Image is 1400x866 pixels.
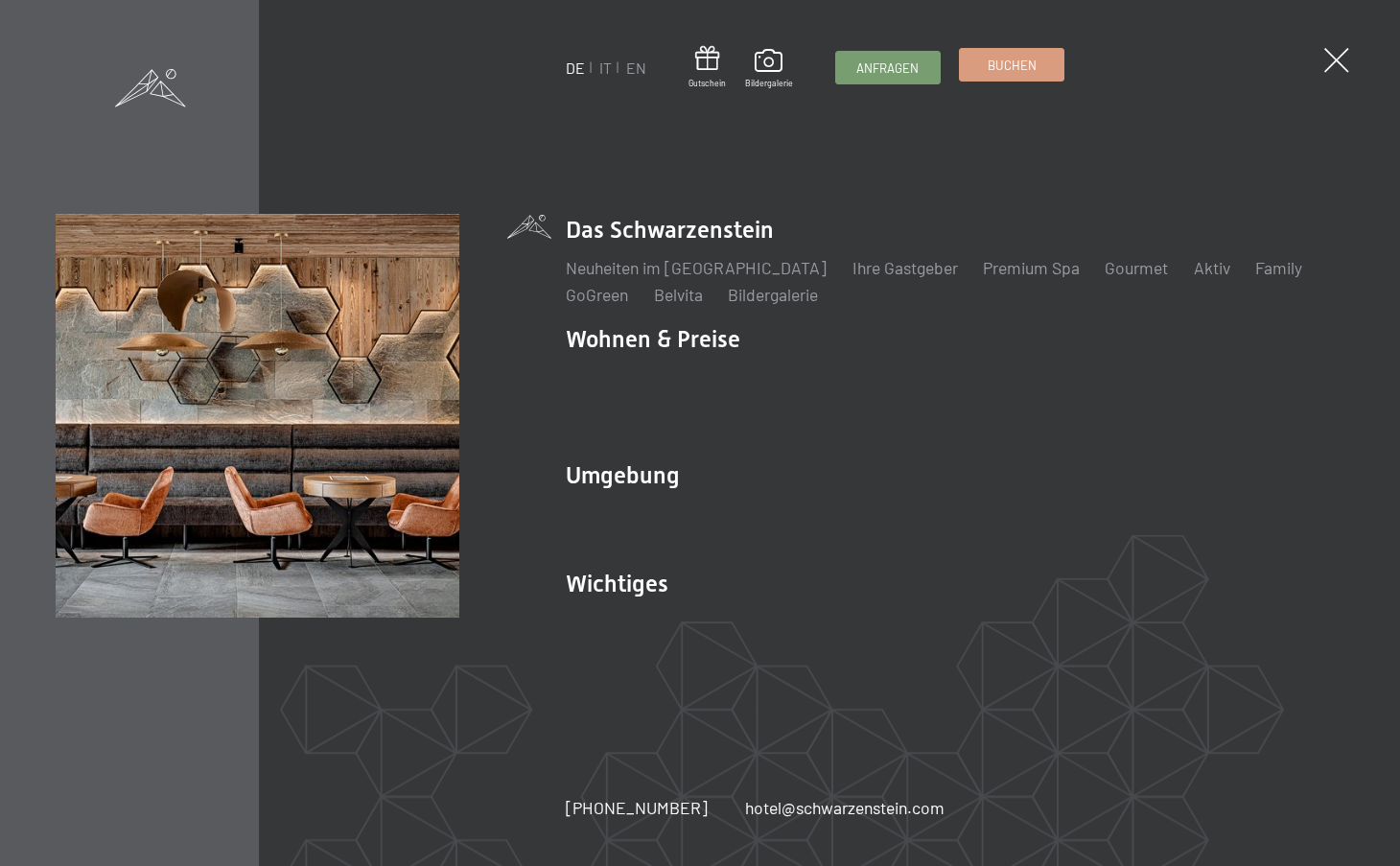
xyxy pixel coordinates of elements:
[1194,257,1230,278] a: Aktiv
[745,49,793,89] a: Bildergalerie
[626,59,646,77] a: EN
[56,214,458,617] img: Wellnesshotels - Bar - Spieltische - Kinderunterhaltung
[836,52,940,83] a: Anfragen
[566,257,827,278] a: Neuheiten im [GEOGRAPHIC_DATA]
[688,78,726,89] span: Gutschein
[745,796,945,820] a: hotel@schwarzenstein.com
[745,78,793,89] span: Bildergalerie
[566,797,708,818] span: [PHONE_NUMBER]
[960,49,1063,81] a: Buchen
[728,284,818,305] a: Bildergalerie
[988,57,1037,74] span: Buchen
[599,59,612,77] a: IT
[566,284,628,305] a: GoGreen
[566,796,708,820] a: [PHONE_NUMBER]
[688,46,726,89] a: Gutschein
[856,59,919,77] span: Anfragen
[852,257,958,278] a: Ihre Gastgeber
[983,257,1080,278] a: Premium Spa
[566,59,585,77] a: DE
[654,284,703,305] a: Belvita
[1255,257,1302,278] a: Family
[1105,257,1168,278] a: Gourmet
